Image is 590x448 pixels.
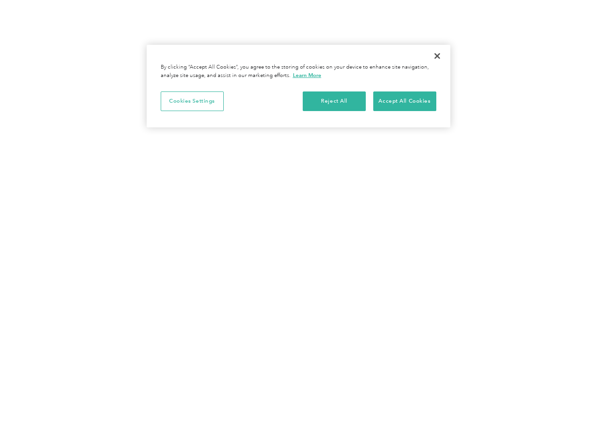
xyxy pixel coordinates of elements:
button: Reject All [303,91,366,111]
button: Close [427,46,448,66]
button: Accept All Cookies [373,91,436,111]
div: Cookie banner [147,45,450,127]
div: Privacy [147,45,450,127]
a: More information about your privacy, opens in a new tab [293,72,321,78]
div: By clicking “Accept All Cookies”, you agree to the storing of cookies on your device to enhance s... [161,63,436,80]
button: Cookies Settings [161,91,224,111]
